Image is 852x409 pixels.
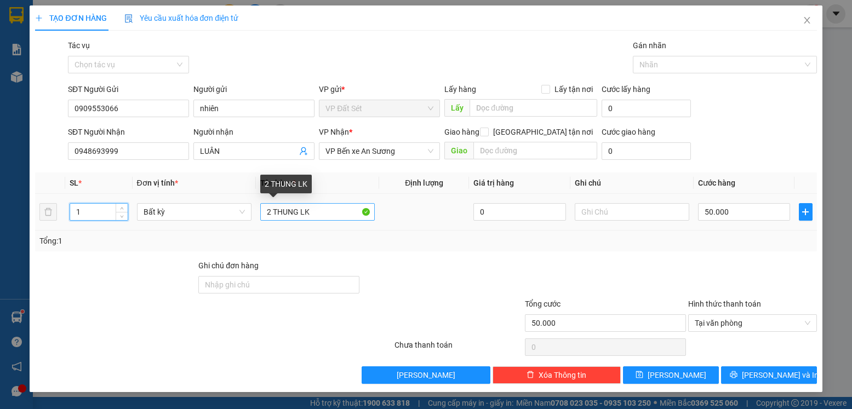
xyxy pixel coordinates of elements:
span: [PERSON_NAME] [397,369,455,381]
span: Lấy [444,99,470,117]
span: VPDS1509250008 [55,70,115,78]
span: Bến xe [GEOGRAPHIC_DATA] [87,18,147,31]
span: Đơn vị tính [137,178,178,187]
div: 2 THUNG LK [260,175,312,193]
span: VP Bến xe An Sương [325,143,433,159]
span: Tại văn phòng [695,315,810,331]
span: SL [70,178,78,187]
span: Định lượng [405,178,443,187]
span: Giao hàng [444,128,479,136]
span: ----------------------------------------- [30,59,134,68]
input: Dọc đường [470,99,597,117]
input: Ghi Chú [575,203,689,221]
button: [PERSON_NAME] [362,366,490,384]
span: Decrease Value [116,212,128,220]
button: Close [792,5,822,36]
input: Cước lấy hàng [602,100,691,117]
span: Yêu cầu xuất hóa đơn điện tử [124,14,239,22]
span: In ngày: [3,79,67,86]
label: Gán nhãn [633,41,666,50]
span: TẠO ĐƠN HÀNG [35,14,106,22]
span: [PERSON_NAME] [648,369,706,381]
div: Người nhận [193,126,315,138]
strong: ĐỒNG PHƯỚC [87,6,150,15]
span: [GEOGRAPHIC_DATA] tận nơi [489,126,597,138]
label: Cước lấy hàng [602,85,650,94]
button: plus [799,203,812,221]
span: 01 Võ Văn Truyện, KP.1, Phường 2 [87,33,151,47]
input: Dọc đường [473,142,597,159]
label: Hình thức thanh toán [688,299,761,308]
button: delete [39,203,57,221]
span: [PERSON_NAME]: [3,71,115,77]
span: printer [730,371,737,379]
div: VP gửi [319,83,440,95]
div: SĐT Người Gửi [68,83,189,95]
div: SĐT Người Nhận [68,126,189,138]
label: Ghi chú đơn hàng [198,261,259,270]
button: printer[PERSON_NAME] và In [721,366,817,384]
span: delete [527,371,534,379]
th: Ghi chú [570,172,694,194]
span: Hotline: 19001152 [87,49,134,55]
div: Chưa thanh toán [393,339,524,358]
div: Người gửi [193,83,315,95]
input: Ghi chú đơn hàng [198,276,359,293]
span: Giá trị hàng [473,178,514,187]
span: [PERSON_NAME] và In [742,369,819,381]
span: Xóa Thông tin [539,369,586,381]
span: Lấy hàng [444,85,476,94]
span: Tổng cước [525,299,561,308]
span: Bất kỳ [144,204,245,220]
span: save [636,371,643,379]
img: icon [124,14,133,23]
span: VP Nhận [319,128,349,136]
span: plus [799,208,811,216]
div: Tổng: 1 [39,235,329,247]
img: logo [4,7,53,55]
input: VD: Bàn, Ghế [260,203,375,221]
span: 13:56:24 [DATE] [24,79,67,86]
span: plus [35,14,43,22]
label: Tác vụ [68,41,90,50]
span: user-add [299,147,308,155]
span: close [803,16,811,25]
span: up [119,205,125,212]
span: Lấy tận nơi [550,83,597,95]
input: 0 [473,203,565,221]
button: save[PERSON_NAME] [623,366,719,384]
button: deleteXóa Thông tin [493,366,621,384]
label: Cước giao hàng [602,128,655,136]
span: Increase Value [116,204,128,212]
input: Cước giao hàng [602,142,691,160]
span: VP Đất Sét [325,100,433,117]
span: Cước hàng [698,178,735,187]
span: down [119,213,125,220]
span: Giao [444,142,473,159]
